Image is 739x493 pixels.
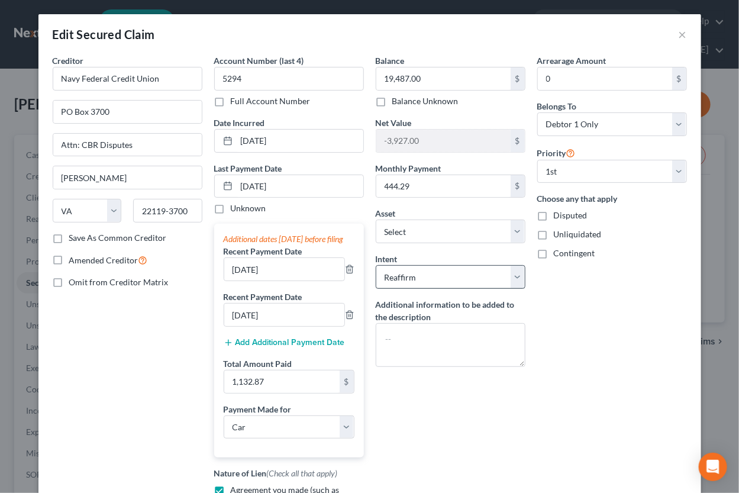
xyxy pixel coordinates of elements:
span: Omit from Creditor Matrix [69,277,169,287]
span: Creditor [53,56,84,66]
input: Enter address... [53,101,202,123]
span: Asset [376,208,396,218]
input: -- [224,304,344,326]
input: -- [224,258,344,281]
label: Nature of Lien [214,467,338,479]
input: 0.00 [376,175,511,198]
label: Net Value [376,117,412,129]
label: Last Payment Date [214,162,282,175]
label: Date Incurred [214,117,265,129]
input: XXXX [214,67,364,91]
input: Search creditor by name... [53,67,202,91]
label: Recent Payment Date [224,291,302,303]
label: Balance Unknown [392,95,459,107]
label: Balance [376,54,405,67]
div: $ [511,130,525,152]
label: Recent Payment Date [224,245,302,257]
input: 0.00 [376,67,511,90]
span: Belongs To [537,101,577,111]
input: 0.00 [376,130,511,152]
span: Disputed [554,210,588,220]
label: Monthly Payment [376,162,441,175]
label: Payment Made for [224,403,292,415]
input: MM/DD/YYYY [237,175,363,198]
label: Choose any that apply [537,192,687,205]
button: × [679,27,687,41]
div: Edit Secured Claim [53,26,155,43]
label: Save As Common Creditor [69,232,167,244]
div: $ [511,67,525,90]
input: Enter zip... [133,199,202,223]
label: Unknown [231,202,266,214]
label: Intent [376,253,398,265]
div: $ [672,67,686,90]
input: Enter city... [53,166,202,189]
span: Unliquidated [554,229,602,239]
label: Account Number (last 4) [214,54,304,67]
span: Amended Creditor [69,255,138,265]
button: Add Additional Payment Date [224,338,345,347]
span: (Check all that apply) [267,468,338,478]
div: Additional dates [DATE] before filing [224,233,354,245]
div: $ [511,175,525,198]
div: $ [340,370,354,393]
label: Additional information to be added to the description [376,298,525,323]
input: 0.00 [224,370,340,393]
span: Contingent [554,248,595,258]
label: Priority [537,146,576,160]
label: Total Amount Paid [224,357,292,370]
label: Arrearage Amount [537,54,606,67]
input: MM/DD/YYYY [237,130,363,152]
input: Apt, Suite, etc... [53,134,202,156]
label: Full Account Number [231,95,311,107]
input: 0.00 [538,67,672,90]
div: Open Intercom Messenger [699,453,727,481]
